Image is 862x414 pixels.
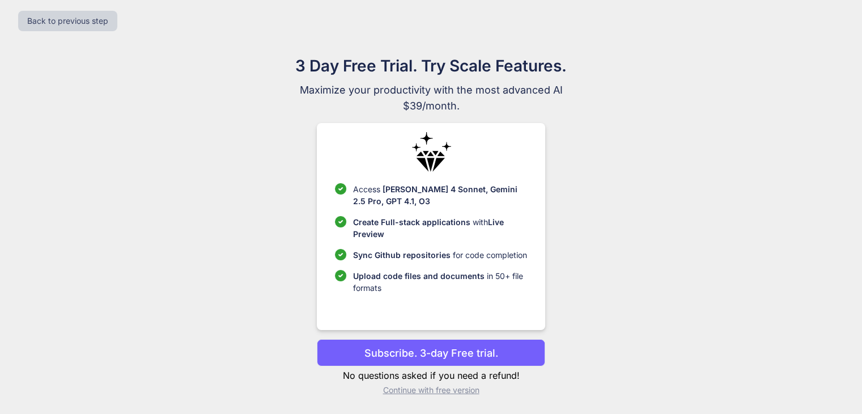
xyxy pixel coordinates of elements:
[241,54,622,78] h1: 3 Day Free Trial. Try Scale Features.
[317,339,545,366] button: Subscribe. 3-day Free trial.
[335,183,346,195] img: checklist
[353,217,473,227] span: Create Full-stack applications
[353,271,485,281] span: Upload code files and documents
[353,250,451,260] span: Sync Github repositories
[353,184,517,206] span: [PERSON_NAME] 4 Sonnet, Gemini 2.5 Pro, GPT 4.1, O3
[18,11,117,31] button: Back to previous step
[335,216,346,227] img: checklist
[364,345,498,361] p: Subscribe. 3-day Free trial.
[353,249,527,261] p: for code completion
[353,183,527,207] p: Access
[335,249,346,260] img: checklist
[241,98,622,114] span: $39/month.
[335,270,346,281] img: checklist
[353,270,527,294] p: in 50+ file formats
[317,369,545,382] p: No questions asked if you need a refund!
[353,216,527,240] p: with
[317,385,545,396] p: Continue with free version
[241,82,622,98] span: Maximize your productivity with the most advanced AI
